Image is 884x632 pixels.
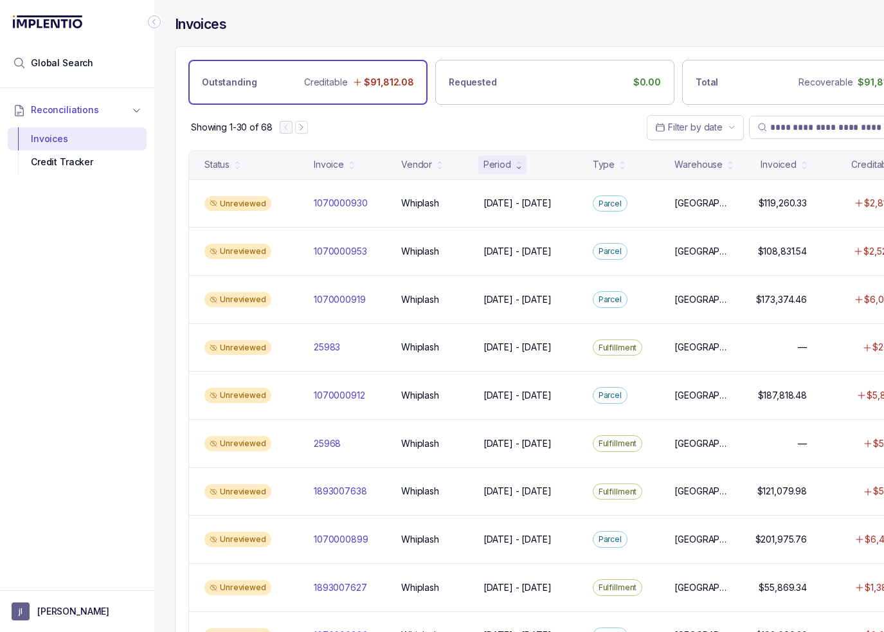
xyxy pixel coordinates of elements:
[668,122,723,132] span: Filter by date
[599,245,622,258] p: Parcel
[204,484,271,500] div: Unreviewed
[31,104,99,116] span: Reconciliations
[483,389,552,402] p: [DATE] - [DATE]
[8,125,147,177] div: Reconciliations
[758,245,807,258] p: $108,831.54
[593,158,615,171] div: Type
[364,76,414,89] p: $91,812.08
[483,293,552,306] p: [DATE] - [DATE]
[12,602,143,620] button: User initials[PERSON_NAME]
[31,57,93,69] span: Global Search
[798,341,807,354] p: —
[204,532,271,547] div: Unreviewed
[449,76,497,89] p: Requested
[599,533,622,546] p: Parcel
[191,121,272,134] div: Remaining page entries
[674,533,731,546] p: [GEOGRAPHIC_DATA]
[401,245,439,258] p: Whiplash
[314,389,365,402] p: 1070000912
[204,340,271,356] div: Unreviewed
[599,341,637,354] p: Fulfillment
[483,158,511,171] div: Period
[798,76,852,89] p: Recoverable
[798,437,807,450] p: —
[674,437,731,450] p: [GEOGRAPHIC_DATA]
[483,197,552,210] p: [DATE] - [DATE]
[483,245,552,258] p: [DATE] - [DATE]
[401,341,439,354] p: Whiplash
[18,150,136,174] div: Credit Tracker
[295,121,308,134] button: Next Page
[674,197,731,210] p: [GEOGRAPHIC_DATA]
[759,197,807,210] p: $119,260.33
[696,76,718,89] p: Total
[304,76,348,89] p: Creditable
[674,341,731,354] p: [GEOGRAPHIC_DATA]
[674,245,731,258] p: [GEOGRAPHIC_DATA]
[191,121,272,134] p: Showing 1-30 of 68
[175,15,226,33] h4: Invoices
[8,96,147,124] button: Reconciliations
[674,581,731,594] p: [GEOGRAPHIC_DATA]
[401,581,439,594] p: Whiplash
[401,485,439,498] p: Whiplash
[401,389,439,402] p: Whiplash
[401,158,432,171] div: Vendor
[314,158,344,171] div: Invoice
[674,389,731,402] p: [GEOGRAPHIC_DATA]
[483,437,552,450] p: [DATE] - [DATE]
[314,245,367,258] p: 1070000953
[755,533,807,546] p: $201,975.76
[204,292,271,307] div: Unreviewed
[599,197,622,210] p: Parcel
[202,76,257,89] p: Outstanding
[147,14,162,30] div: Collapse Icon
[599,485,637,498] p: Fulfillment
[401,533,439,546] p: Whiplash
[674,293,731,306] p: [GEOGRAPHIC_DATA]
[674,158,723,171] div: Warehouse
[483,581,552,594] p: [DATE] - [DATE]
[599,437,637,450] p: Fulfillment
[314,581,367,594] p: 1893007627
[12,602,30,620] span: User initials
[204,388,271,403] div: Unreviewed
[401,437,439,450] p: Whiplash
[599,293,622,306] p: Parcel
[483,341,552,354] p: [DATE] - [DATE]
[759,581,807,594] p: $55,869.34
[204,244,271,259] div: Unreviewed
[756,293,807,306] p: $173,374.46
[314,533,368,546] p: 1070000899
[204,158,230,171] div: Status
[204,580,271,595] div: Unreviewed
[314,341,340,354] p: 25983
[633,76,661,89] p: $0.00
[314,437,341,450] p: 25968
[401,197,439,210] p: Whiplash
[18,127,136,150] div: Invoices
[37,605,109,618] p: [PERSON_NAME]
[483,485,552,498] p: [DATE] - [DATE]
[674,485,731,498] p: [GEOGRAPHIC_DATA]
[314,197,368,210] p: 1070000930
[647,115,744,140] button: Date Range Picker
[761,158,797,171] div: Invoiced
[599,581,637,594] p: Fulfillment
[655,121,723,134] search: Date Range Picker
[599,389,622,402] p: Parcel
[314,485,367,498] p: 1893007638
[314,293,366,306] p: 1070000919
[401,293,439,306] p: Whiplash
[758,389,807,402] p: $187,818.48
[757,485,807,498] p: $121,079.98
[204,196,271,212] div: Unreviewed
[204,436,271,451] div: Unreviewed
[483,533,552,546] p: [DATE] - [DATE]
